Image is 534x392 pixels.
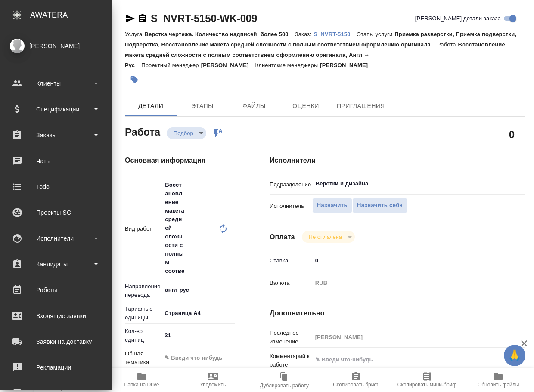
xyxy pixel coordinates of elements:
[314,31,357,37] p: S_NVRT-5150
[144,31,295,37] p: Верстка чертежа. Количество надписей: более 500
[2,331,110,352] a: Заявки на доставку
[478,382,519,388] span: Обновить файлы
[201,62,255,68] p: [PERSON_NAME]
[357,201,403,210] span: Назначить себя
[295,31,314,37] p: Заказ:
[333,382,378,388] span: Скопировать бриф
[504,345,525,366] button: 🙏
[124,382,159,388] span: Папка на Drive
[6,361,106,374] div: Рекламации
[270,256,312,265] p: Ставка
[2,150,110,172] a: Чаты
[2,176,110,198] a: Todo
[182,101,223,111] span: Этапы
[161,329,235,342] input: ✎ Введи что-нибудь
[415,14,501,23] span: [PERSON_NAME] детали заказа
[270,352,312,369] p: Комментарий к работе
[357,31,395,37] p: Этапы услуги
[320,368,391,392] button: Скопировать бриф
[270,180,312,189] p: Подразделение
[165,354,229,362] div: ✎ Введи что-нибудь
[125,41,505,68] p: Восстановление макета средней сложности с полным соответствием оформлению оригинала, Англ → Рус
[285,101,326,111] span: Оценки
[125,123,160,139] h2: Работа
[270,308,525,318] h4: Дополнительно
[125,225,161,233] p: Вид работ
[391,368,463,392] button: Скопировать мини-бриф
[270,279,312,287] p: Валюта
[125,13,135,24] button: Скопировать ссылку для ЯМессенджера
[161,306,239,321] div: Страница А4
[125,327,161,344] p: Кол-во единиц
[125,70,144,89] button: Добавить тэг
[6,154,106,167] div: Чаты
[352,198,407,213] button: Назначить себя
[397,382,456,388] span: Скопировать мини-бриф
[125,282,161,299] p: Направление перевода
[2,202,110,223] a: Проекты SC
[302,231,355,243] div: Подбор
[151,12,257,24] a: S_NVRT-5150-WK-009
[230,289,232,291] button: Open
[177,368,248,392] button: Уведомить
[6,232,106,245] div: Исполнители
[233,101,275,111] span: Файлы
[312,198,352,213] button: Назначить
[130,101,171,111] span: Детали
[507,346,522,364] span: 🙏
[463,368,534,392] button: Обновить файлы
[6,335,106,348] div: Заявки на доставку
[337,101,385,111] span: Приглашения
[312,276,503,290] div: RUB
[6,258,106,271] div: Кандидаты
[6,129,106,142] div: Заказы
[6,77,106,90] div: Клиенты
[2,357,110,378] a: Рекламации
[2,279,110,301] a: Работы
[200,382,226,388] span: Уведомить
[6,41,106,51] div: [PERSON_NAME]
[248,368,320,392] button: Дублировать работу
[312,254,503,267] input: ✎ Введи что-нибудь
[270,202,312,210] p: Исполнитель
[312,331,503,343] input: Пустое поле
[167,127,206,139] div: Подбор
[125,31,144,37] p: Услуга
[106,368,177,392] button: Папка на Drive
[317,201,348,210] span: Назначить
[6,180,106,193] div: Todo
[6,284,106,296] div: Работы
[320,62,374,68] p: [PERSON_NAME]
[270,155,525,166] h4: Исполнители
[171,130,196,137] button: Подбор
[270,329,312,346] p: Последнее изменение
[125,305,161,322] p: Тарифные единицы
[125,349,161,367] p: Общая тематика
[314,30,357,37] a: S_NVRT-5150
[499,183,500,185] button: Open
[270,232,295,242] h4: Оплата
[125,155,235,166] h4: Основная информация
[30,6,112,24] div: AWATERA
[6,206,106,219] div: Проекты SC
[306,233,345,241] button: Не оплачена
[255,62,320,68] p: Клиентские менеджеры
[437,41,458,48] p: Работа
[137,13,148,24] button: Скопировать ссылку
[509,127,515,142] h2: 0
[161,351,239,365] div: ✎ Введи что-нибудь
[2,305,110,327] a: Входящие заявки
[6,309,106,322] div: Входящие заявки
[141,62,201,68] p: Проектный менеджер
[6,103,106,116] div: Спецификации
[260,383,309,389] span: Дублировать работу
